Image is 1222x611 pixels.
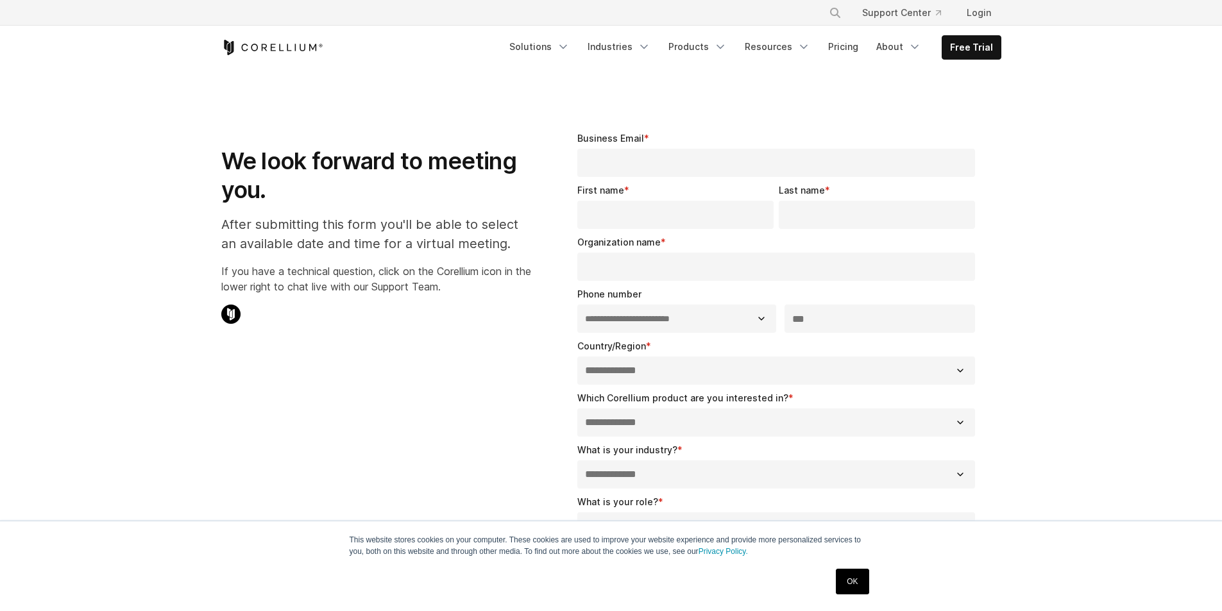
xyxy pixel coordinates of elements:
span: What is your role? [577,496,658,507]
span: First name [577,185,624,196]
a: Products [661,35,734,58]
a: Login [956,1,1001,24]
a: Resources [737,35,818,58]
a: About [869,35,929,58]
p: If you have a technical question, click on the Corellium icon in the lower right to chat live wit... [221,264,531,294]
img: Corellium Chat Icon [221,305,241,324]
a: Pricing [820,35,866,58]
div: Navigation Menu [813,1,1001,24]
a: Free Trial [942,36,1001,59]
a: Privacy Policy. [699,547,748,556]
h1: We look forward to meeting you. [221,147,531,205]
a: Solutions [502,35,577,58]
p: This website stores cookies on your computer. These cookies are used to improve your website expe... [350,534,873,557]
a: OK [836,569,869,594]
span: Organization name [577,237,661,247]
div: Navigation Menu [502,35,1001,60]
a: Corellium Home [221,40,323,55]
span: Phone number [577,289,641,299]
span: Business Email [577,133,644,144]
span: Which Corellium product are you interested in? [577,392,788,403]
button: Search [824,1,847,24]
span: What is your industry? [577,444,677,455]
p: After submitting this form you'll be able to select an available date and time for a virtual meet... [221,215,531,253]
span: Country/Region [577,340,646,351]
span: Last name [779,185,825,196]
a: Industries [580,35,658,58]
a: Support Center [852,1,951,24]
